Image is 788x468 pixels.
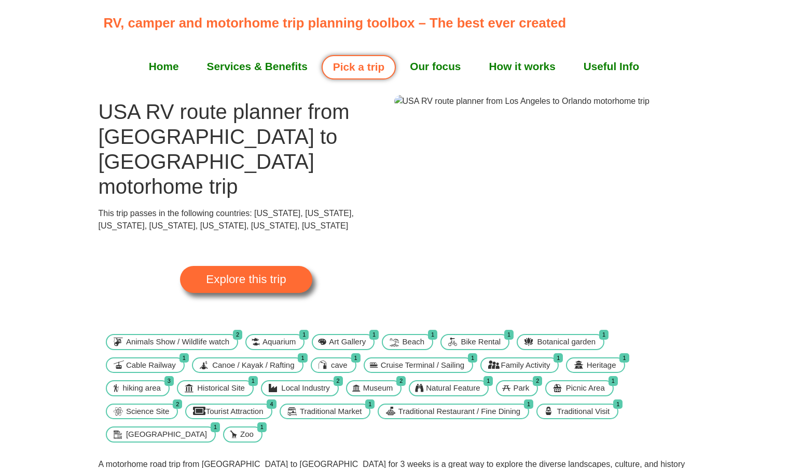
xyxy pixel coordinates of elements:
[260,336,298,348] span: Aquarium
[361,382,396,394] span: Museum
[394,95,649,108] img: USA RV route planner from Los Angeles to Orlando motorhome trip
[563,382,607,394] span: Picnic Area
[195,382,247,394] span: Historical Site
[334,376,343,386] span: 2
[396,376,406,386] span: 2
[123,359,178,371] span: Cable Railway
[535,336,599,348] span: Botanical garden
[533,376,542,386] span: 2
[104,13,690,33] p: RV, camper and motorhome trip planning toolbox – The best ever created
[233,330,242,340] span: 2
[211,422,220,432] span: 1
[369,330,379,340] span: 1
[99,99,394,199] h1: USA RV route planner from [GEOGRAPHIC_DATA] to [GEOGRAPHIC_DATA] motorhome trip
[123,336,232,348] span: Animals Show / Wildlife watch
[423,382,482,394] span: Natural Feature
[570,54,653,79] a: Useful Info
[173,399,182,409] span: 2
[179,353,189,363] span: 1
[483,376,493,386] span: 1
[428,330,437,340] span: 1
[298,353,307,363] span: 1
[504,330,514,340] span: 1
[584,359,619,371] span: Heritage
[400,336,427,348] span: Beach
[555,406,613,418] span: Traditional Visit
[206,274,286,285] span: Explore this trip
[123,429,210,440] span: [GEOGRAPHIC_DATA]
[164,376,174,386] span: 3
[99,209,354,230] span: This trip passes in the following countries: [US_STATE], [US_STATE], [US_STATE], [US_STATE], [US_...
[378,359,467,371] span: Cruise Terminal / Sailing
[498,359,552,371] span: Family Activity
[257,422,267,432] span: 1
[510,382,532,394] span: Park
[619,353,629,363] span: 1
[468,353,477,363] span: 1
[193,54,322,79] a: Services & Benefits
[279,382,332,394] span: Local Industry
[210,359,297,371] span: Canoe / Kayak / Rafting
[299,330,309,340] span: 1
[322,55,396,79] a: Pick a trip
[203,406,266,418] span: Tourist Attraction
[104,54,685,79] nav: Menu
[396,54,475,79] a: Our focus
[248,376,258,386] span: 1
[120,382,163,394] span: hiking area
[609,376,618,386] span: 1
[613,399,623,409] span: 1
[180,266,312,293] a: Explore this trip
[297,406,365,418] span: Traditional Market
[458,336,503,348] span: Bike Rental
[351,353,361,363] span: 1
[599,330,609,340] span: 1
[135,54,193,79] a: Home
[326,336,368,348] span: Art Gallery
[524,399,533,409] span: 1
[475,54,569,79] a: How it works
[365,399,375,409] span: 1
[554,353,563,363] span: 1
[267,399,276,409] span: 4
[328,359,350,371] span: cave
[123,406,172,418] span: Science Site
[238,429,256,440] span: Zoo
[396,406,523,418] span: Traditional Restaurant / Fine Dining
